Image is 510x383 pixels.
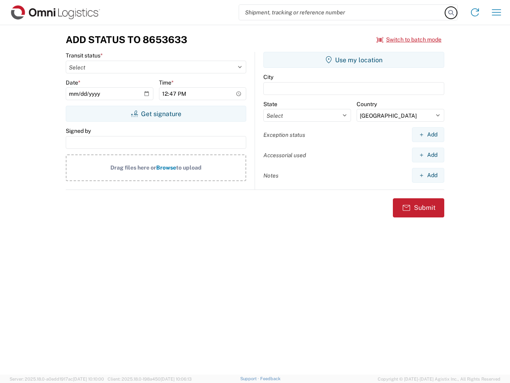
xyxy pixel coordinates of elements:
a: Feedback [260,376,280,381]
label: State [263,101,277,108]
button: Use my location [263,52,444,68]
span: Drag files here or [110,164,156,171]
button: Add [412,168,444,183]
button: Add [412,127,444,142]
a: Support [240,376,260,381]
label: Time [159,79,174,86]
label: Signed by [66,127,91,134]
label: Exception status [263,131,305,138]
button: Get signature [66,106,246,122]
input: Shipment, tracking or reference number [239,5,445,20]
button: Submit [393,198,444,217]
button: Switch to batch mode [377,33,441,46]
span: Browse [156,164,176,171]
h3: Add Status to 8653633 [66,34,187,45]
label: City [263,73,273,81]
span: Copyright © [DATE]-[DATE] Agistix Inc., All Rights Reserved [378,375,500,383]
label: Accessorial used [263,152,306,159]
label: Notes [263,172,279,179]
span: [DATE] 10:06:13 [161,377,192,381]
label: Date [66,79,80,86]
button: Add [412,148,444,162]
span: to upload [176,164,202,171]
span: [DATE] 10:10:00 [73,377,104,381]
span: Server: 2025.18.0-a0edd1917ac [10,377,104,381]
label: Transit status [66,52,103,59]
label: Country [357,101,377,108]
span: Client: 2025.18.0-198a450 [108,377,192,381]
